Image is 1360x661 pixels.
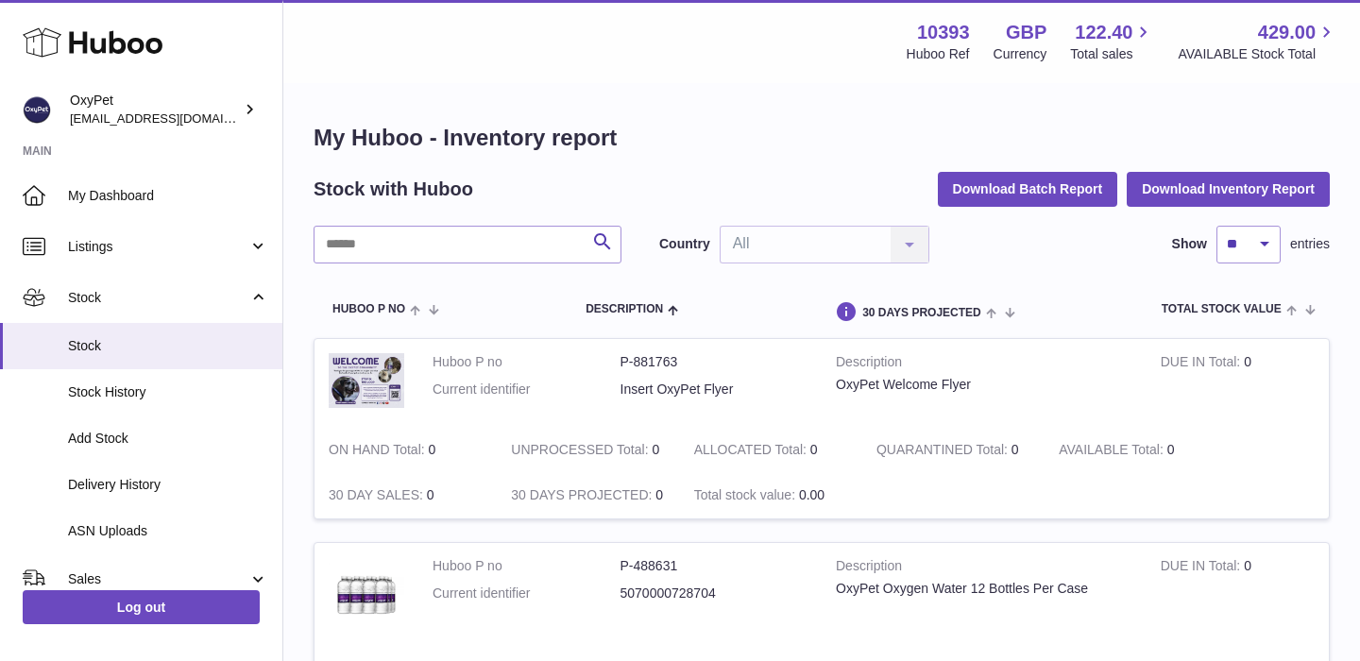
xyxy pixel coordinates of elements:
[68,570,248,588] span: Sales
[497,472,679,518] td: 0
[68,289,248,307] span: Stock
[332,303,405,315] span: Huboo P no
[511,487,655,507] strong: 30 DAYS PROJECTED
[1075,20,1132,45] span: 122.40
[329,442,429,462] strong: ON HAND Total
[433,585,620,602] dt: Current identifier
[1147,543,1329,652] td: 0
[68,522,268,540] span: ASN Uploads
[1070,45,1154,63] span: Total sales
[1011,442,1019,457] span: 0
[1045,427,1227,473] td: 0
[836,580,1132,598] div: OxyPet Oxygen Water 12 Bottles Per Case
[70,110,278,126] span: [EMAIL_ADDRESS][DOMAIN_NAME]
[994,45,1047,63] div: Currency
[68,383,268,401] span: Stock History
[620,585,808,602] dd: 5070000728704
[938,172,1118,206] button: Download Batch Report
[1178,20,1337,63] a: 429.00 AVAILABLE Stock Total
[1258,20,1316,45] span: 429.00
[620,557,808,575] dd: P-488631
[68,337,268,355] span: Stock
[23,590,260,624] a: Log out
[497,427,679,473] td: 0
[586,303,663,315] span: Description
[1290,235,1330,253] span: entries
[1006,20,1046,45] strong: GBP
[659,235,710,253] label: Country
[314,472,497,518] td: 0
[433,557,620,575] dt: Huboo P no
[68,476,268,494] span: Delivery History
[1172,235,1207,253] label: Show
[1178,45,1337,63] span: AVAILABLE Stock Total
[1147,339,1329,427] td: 0
[680,427,862,473] td: 0
[1161,354,1244,374] strong: DUE IN Total
[23,95,51,124] img: info@oxypet.co.uk
[799,487,824,502] span: 0.00
[329,353,404,408] img: product image
[329,557,404,633] img: product image
[70,92,240,127] div: OxyPet
[694,442,810,462] strong: ALLOCATED Total
[1059,442,1166,462] strong: AVAILABLE Total
[329,487,427,507] strong: 30 DAY SALES
[68,187,268,205] span: My Dashboard
[694,487,799,507] strong: Total stock value
[511,442,652,462] strong: UNPROCESSED Total
[1127,172,1330,206] button: Download Inventory Report
[836,353,1132,376] strong: Description
[68,430,268,448] span: Add Stock
[314,427,497,473] td: 0
[433,353,620,371] dt: Huboo P no
[836,557,1132,580] strong: Description
[1161,558,1244,578] strong: DUE IN Total
[876,442,1011,462] strong: QUARANTINED Total
[917,20,970,45] strong: 10393
[1162,303,1282,315] span: Total stock value
[433,381,620,398] dt: Current identifier
[1070,20,1154,63] a: 122.40 Total sales
[836,376,1132,394] div: OxyPet Welcome Flyer
[68,238,248,256] span: Listings
[620,353,808,371] dd: P-881763
[907,45,970,63] div: Huboo Ref
[314,123,1330,153] h1: My Huboo - Inventory report
[862,307,981,319] span: 30 DAYS PROJECTED
[314,177,473,202] h2: Stock with Huboo
[620,381,808,398] dd: Insert OxyPet Flyer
